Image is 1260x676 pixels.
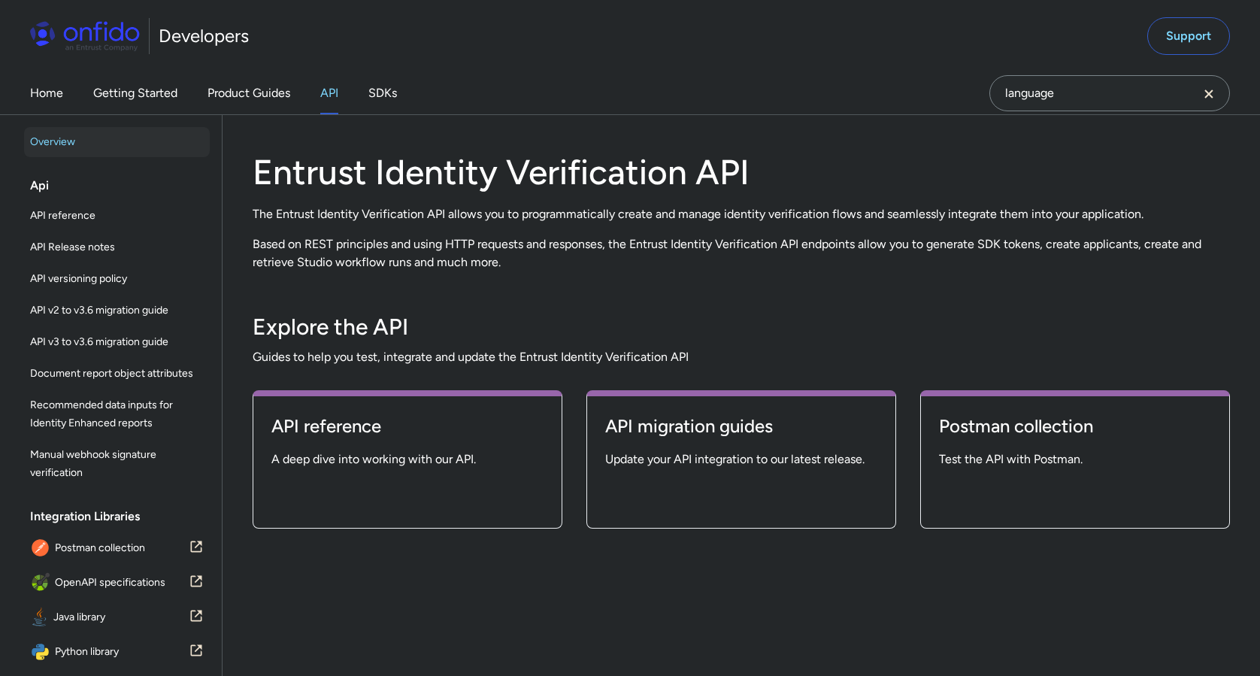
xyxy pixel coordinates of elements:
[271,450,544,468] span: A deep dive into working with our API.
[605,414,877,450] a: API migration guides
[30,270,204,288] span: API versioning policy
[605,414,877,438] h4: API migration guides
[55,538,189,559] span: Postman collection
[24,601,210,634] a: IconJava libraryJava library
[24,635,210,668] a: IconPython libraryPython library
[30,538,55,559] img: IconPostman collection
[24,566,210,599] a: IconOpenAPI specificationsOpenAPI specifications
[368,72,397,114] a: SDKs
[939,450,1211,468] span: Test the API with Postman.
[253,151,1230,193] h1: Entrust Identity Verification API
[271,414,544,450] a: API reference
[24,296,210,326] a: API v2 to v3.6 migration guide
[989,75,1230,111] input: Onfido search input field
[55,572,189,593] span: OpenAPI specifications
[30,607,53,628] img: IconJava library
[30,641,55,662] img: IconPython library
[253,312,1230,342] h3: Explore the API
[1147,17,1230,55] a: Support
[30,302,204,320] span: API v2 to v3.6 migration guide
[30,207,204,225] span: API reference
[30,21,140,51] img: Onfido Logo
[24,232,210,262] a: API Release notes
[24,264,210,294] a: API versioning policy
[253,348,1230,366] span: Guides to help you test, integrate and update the Entrust Identity Verification API
[24,327,210,357] a: API v3 to v3.6 migration guide
[30,133,204,151] span: Overview
[30,446,204,482] span: Manual webhook signature verification
[24,127,210,157] a: Overview
[30,238,204,256] span: API Release notes
[271,414,544,438] h4: API reference
[93,72,177,114] a: Getting Started
[24,532,210,565] a: IconPostman collectionPostman collection
[320,72,338,114] a: API
[55,641,189,662] span: Python library
[253,235,1230,271] p: Based on REST principles and using HTTP requests and responses, the Entrust Identity Verification...
[159,24,249,48] h1: Developers
[24,359,210,389] a: Document report object attributes
[605,450,877,468] span: Update your API integration to our latest release.
[30,365,204,383] span: Document report object attributes
[24,201,210,231] a: API reference
[53,607,189,628] span: Java library
[24,390,210,438] a: Recommended data inputs for Identity Enhanced reports
[253,205,1230,223] p: The Entrust Identity Verification API allows you to programmatically create and manage identity v...
[207,72,290,114] a: Product Guides
[1200,85,1218,103] svg: Clear search field button
[30,72,63,114] a: Home
[939,414,1211,450] a: Postman collection
[30,572,55,593] img: IconOpenAPI specifications
[30,396,204,432] span: Recommended data inputs for Identity Enhanced reports
[30,171,216,201] div: Api
[30,333,204,351] span: API v3 to v3.6 migration guide
[939,414,1211,438] h4: Postman collection
[30,502,216,532] div: Integration Libraries
[24,440,210,488] a: Manual webhook signature verification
